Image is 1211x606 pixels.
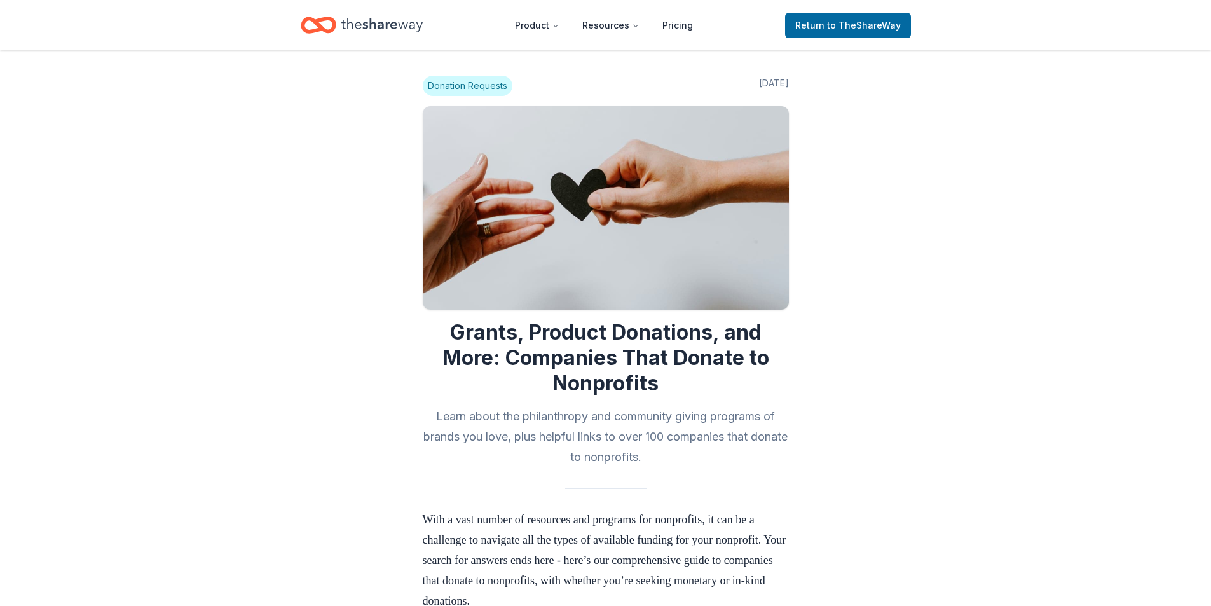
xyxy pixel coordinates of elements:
[423,406,789,467] h2: Learn about the philanthropy and community giving programs of brands you love, plus helpful links...
[423,106,789,310] img: Image for Grants, Product Donations, and More: Companies That Donate to Nonprofits
[301,10,423,40] a: Home
[759,76,789,96] span: [DATE]
[505,10,703,40] nav: Main
[572,13,650,38] button: Resources
[423,320,789,396] h1: Grants, Product Donations, and More: Companies That Donate to Nonprofits
[652,13,703,38] a: Pricing
[827,20,901,31] span: to TheShareWay
[423,76,512,96] span: Donation Requests
[505,13,570,38] button: Product
[795,18,901,33] span: Return
[785,13,911,38] a: Returnto TheShareWay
